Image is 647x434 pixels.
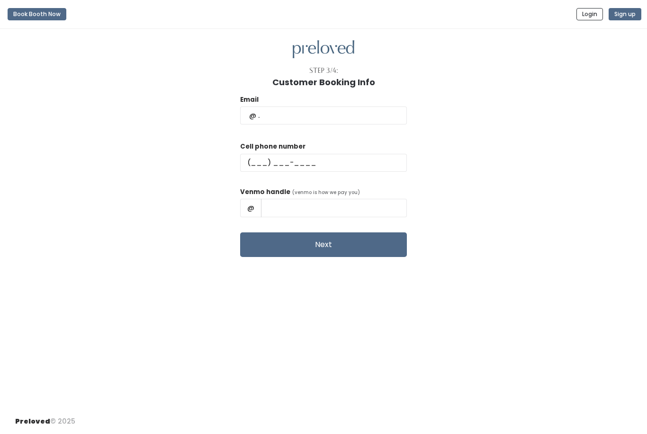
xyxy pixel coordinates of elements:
label: Venmo handle [240,187,290,197]
button: Next [240,232,407,257]
label: Email [240,95,259,105]
input: (___) ___-____ [240,154,407,172]
label: Cell phone number [240,142,306,151]
div: Step 3/4: [309,66,338,76]
button: Sign up [609,8,641,20]
input: @ . [240,106,407,124]
button: Book Booth Now [8,8,66,20]
a: Book Booth Now [8,4,66,25]
span: @ [240,199,261,217]
img: preloved logo [293,40,354,59]
button: Login [576,8,603,20]
span: Preloved [15,416,50,426]
span: (venmo is how we pay you) [292,189,360,196]
div: © 2025 [15,409,75,426]
h1: Customer Booking Info [272,78,375,87]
